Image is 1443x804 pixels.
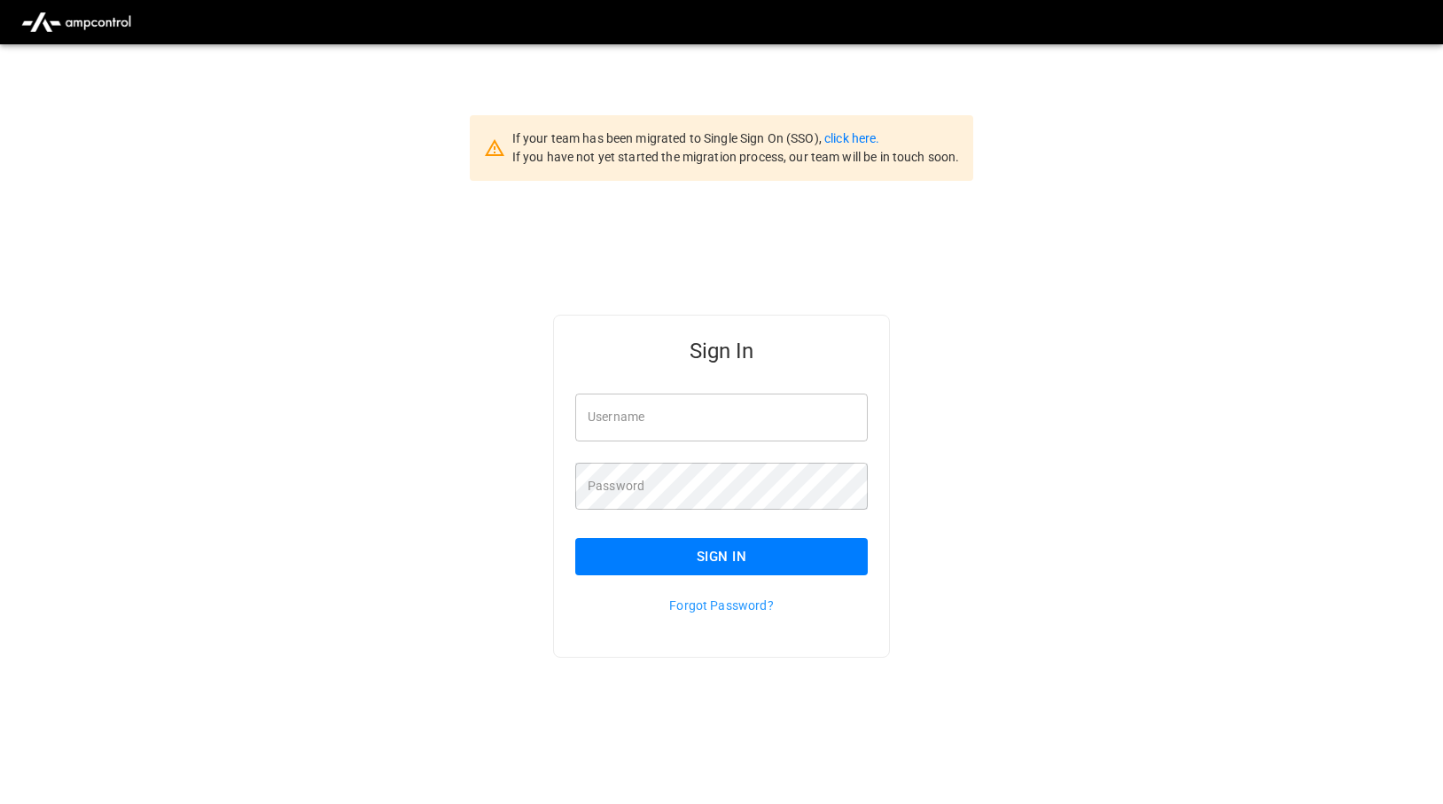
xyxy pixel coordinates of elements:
[575,538,868,575] button: Sign In
[824,131,879,145] a: click here.
[512,150,960,164] span: If you have not yet started the migration process, our team will be in touch soon.
[512,131,824,145] span: If your team has been migrated to Single Sign On (SSO),
[575,597,868,614] p: Forgot Password?
[14,5,138,39] img: ampcontrol.io logo
[575,337,868,365] h5: Sign In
